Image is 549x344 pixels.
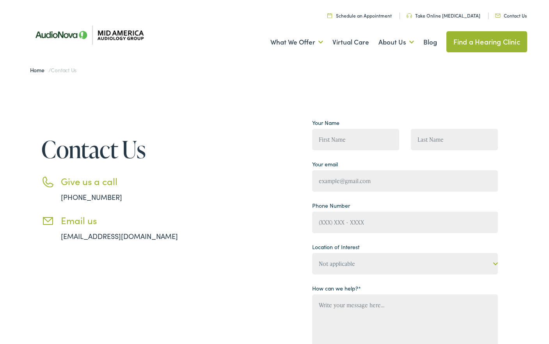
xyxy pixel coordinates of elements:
[270,28,323,57] a: What We Offer
[495,12,527,19] a: Contact Us
[495,14,501,18] img: utility icon
[312,119,339,127] label: Your Name
[407,12,480,19] a: Take Online [MEDICAL_DATA]
[41,136,201,162] h1: Contact Us
[312,201,350,210] label: Phone Number
[312,243,359,251] label: Location of Interest
[30,66,77,74] span: /
[407,13,412,18] img: utility icon
[411,129,498,150] input: Last Name
[446,31,527,52] a: Find a Hearing Clinic
[312,129,399,150] input: First Name
[61,231,178,241] a: [EMAIL_ADDRESS][DOMAIN_NAME]
[378,28,414,57] a: About Us
[327,12,392,19] a: Schedule an Appointment
[61,192,122,202] a: [PHONE_NUMBER]
[30,66,48,74] a: Home
[423,28,437,57] a: Blog
[51,66,76,74] span: Contact Us
[61,176,201,187] h3: Give us a call
[332,28,369,57] a: Virtual Care
[327,13,332,18] img: utility icon
[312,284,361,292] label: How can we help?
[61,215,201,226] h3: Email us
[312,212,498,233] input: (XXX) XXX - XXXX
[312,160,338,168] label: Your email
[312,170,498,192] input: example@gmail.com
